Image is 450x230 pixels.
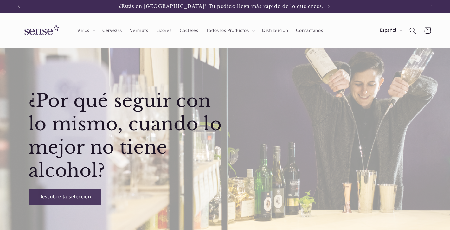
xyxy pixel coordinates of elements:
[152,23,176,37] a: Licores
[405,23,420,38] summary: Búsqueda
[202,23,258,37] summary: Todos los Productos
[77,28,89,34] span: Vinos
[28,89,231,182] h2: ¿Por qué seguir con lo mismo, cuando lo mejor no tiene alcohol?
[180,28,198,34] span: Cócteles
[98,23,126,37] a: Cervezas
[292,23,327,37] a: Contáctanos
[156,28,171,34] span: Licores
[73,23,98,37] summary: Vinos
[376,24,405,37] button: Español
[296,28,323,34] span: Contáctanos
[102,28,122,34] span: Cervezas
[206,28,249,34] span: Todos los Productos
[130,28,148,34] span: Vermuts
[262,28,288,34] span: Distribución
[17,22,64,40] img: Sense
[119,3,323,9] span: ¿Estás en [GEOGRAPHIC_DATA]? Tu pedido llega más rápido de lo que crees.
[380,27,396,34] span: Español
[14,19,67,42] a: Sense
[28,189,101,205] a: Descubre la selección
[258,23,292,37] a: Distribución
[126,23,152,37] a: Vermuts
[176,23,202,37] a: Cócteles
